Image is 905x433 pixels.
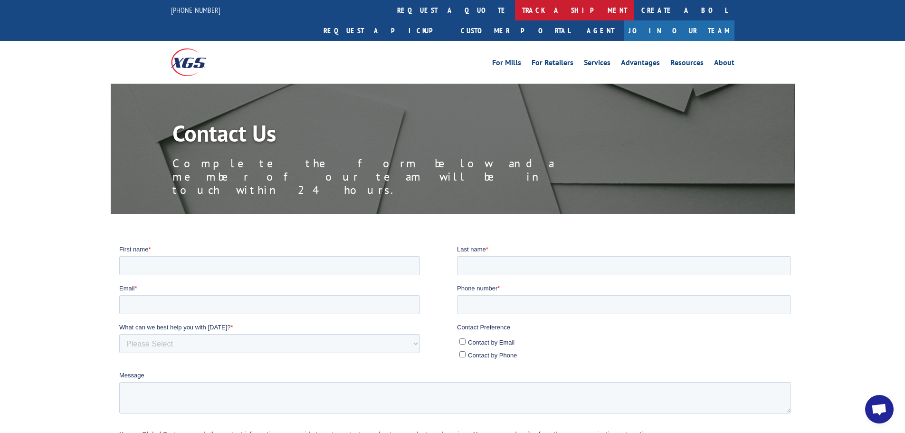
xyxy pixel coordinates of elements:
[865,395,894,423] a: Open chat
[454,20,577,41] a: Customer Portal
[714,59,734,69] a: About
[171,5,220,15] a: [PHONE_NUMBER]
[577,20,624,41] a: Agent
[492,59,521,69] a: For Mills
[584,59,610,69] a: Services
[670,59,704,69] a: Resources
[172,157,600,197] p: Complete the form below and a member of our team will be in touch within 24 hours.
[624,20,734,41] a: Join Our Team
[316,20,454,41] a: Request a pickup
[621,59,660,69] a: Advantages
[172,122,600,149] h1: Contact Us
[532,59,573,69] a: For Retailers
